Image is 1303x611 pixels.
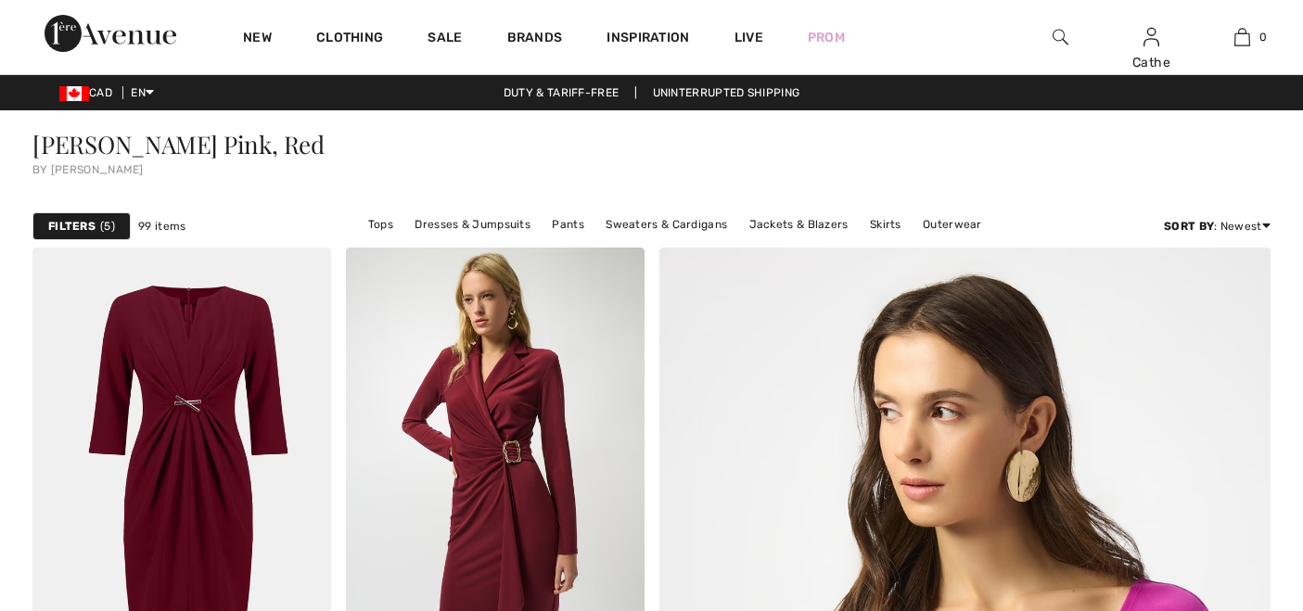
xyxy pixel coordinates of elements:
[1106,53,1195,72] div: Cathe
[138,218,185,235] span: 99 items
[808,28,845,47] a: Prom
[243,30,272,49] a: New
[359,212,402,236] a: Tops
[861,212,911,236] a: Skirts
[316,30,383,49] a: Clothing
[100,218,115,235] span: 5
[1259,29,1267,45] span: 0
[32,128,325,160] span: [PERSON_NAME] Pink, Red
[1234,26,1250,48] img: My Bag
[507,30,563,49] a: Brands
[1198,26,1287,48] a: 0
[1164,220,1214,233] strong: Sort By
[740,212,858,236] a: Jackets & Blazers
[59,86,89,101] img: Canadian Dollar
[32,164,1271,175] div: by [PERSON_NAME]
[1164,218,1271,235] div: : Newest
[1053,26,1068,48] img: search the website
[735,28,763,47] a: Live
[131,86,154,99] span: EN
[1143,28,1159,45] a: Sign In
[405,212,540,236] a: Dresses & Jumpsuits
[607,30,689,49] span: Inspiration
[1143,26,1159,48] img: My Info
[428,30,462,49] a: Sale
[45,15,176,52] img: 1ère Avenue
[596,212,736,236] a: Sweaters & Cardigans
[59,86,120,99] span: CAD
[48,218,96,235] strong: Filters
[1184,472,1284,518] iframe: Opens a widget where you can find more information
[543,212,594,236] a: Pants
[913,212,991,236] a: Outerwear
